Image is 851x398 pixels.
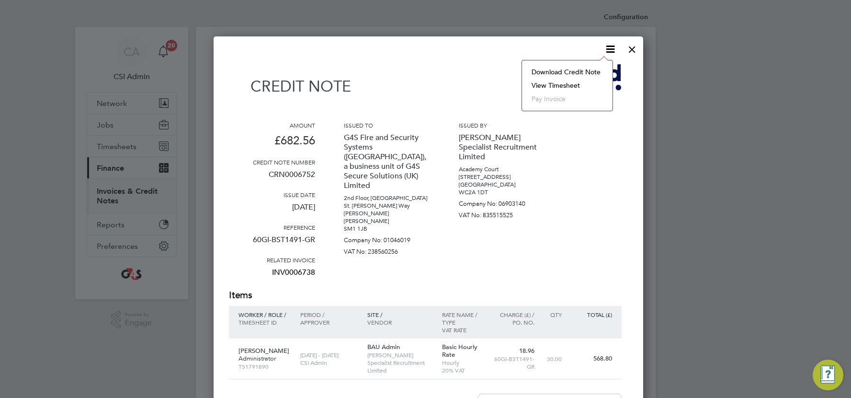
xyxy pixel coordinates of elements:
p: Period / [300,311,357,318]
h3: Related invoice [229,256,315,264]
p: WC2A 1DT [459,188,545,196]
p: [PERSON_NAME] Specialist Recruitment Limited [367,351,432,374]
p: QTY [544,311,562,318]
p: Charge (£) / [493,311,534,318]
p: Timesheet ID [238,318,291,326]
h3: Credit note number [229,158,315,166]
a: INV0006738 [272,264,315,289]
p: [DATE] - [DATE] [300,351,357,359]
p: 60GI-BST1491-GR [229,231,315,256]
p: Worker / Role / [238,311,291,318]
h2: Items [229,289,622,302]
p: Basic Hourly Rate [442,343,484,359]
p: [PERSON_NAME] [344,217,430,225]
p: VAT rate [442,326,484,334]
p: Approver [300,318,357,326]
p: VAT No: 835515525 [459,208,545,219]
p: Academy Court [459,165,545,173]
p: 568.80 [571,355,612,363]
p: G4S Fire and Security Systems ([GEOGRAPHIC_DATA]), a business unit of G4S Secure Solutions (UK) L... [344,129,430,194]
h3: Reference [229,223,315,231]
p: 30.00 [544,355,562,363]
p: Po. No. [493,318,534,326]
p: 2nd Floor, [GEOGRAPHIC_DATA] [344,194,430,202]
p: St. [PERSON_NAME] Way [344,202,430,210]
p: SM1 1JB [344,225,430,233]
p: [STREET_ADDRESS] [459,173,545,181]
p: Company No: 01046019 [344,233,430,244]
p: £682.56 [229,129,315,158]
p: Total (£) [571,311,612,318]
p: [PERSON_NAME] Specialist Recruitment Limited [459,129,545,165]
h3: Amount [229,121,315,129]
p: CRN0006752 [229,166,315,191]
h3: Issued by [459,121,545,129]
li: Pay invoice [527,92,608,105]
p: BAU Admin [367,343,432,351]
p: VAT No: 238560256 [344,244,430,256]
p: Site / [367,311,432,318]
p: Rate name / type [442,311,484,326]
p: [PERSON_NAME] [344,210,430,217]
p: Administrator [238,355,291,363]
p: [PERSON_NAME] [238,347,291,355]
h1: Credit note [229,77,351,95]
p: TS1791890 [238,363,291,370]
li: View timesheet [527,79,608,92]
p: Company No: 06903140 [459,196,545,208]
p: 60GI-BST1491-GR [493,355,534,370]
p: CSI Admin [300,359,357,366]
p: 20% VAT [442,366,484,374]
h3: Issue date [229,191,315,199]
p: [GEOGRAPHIC_DATA] [459,181,545,188]
p: 18.96 [493,347,534,355]
p: Vendor [367,318,432,326]
li: Download Credit Note [527,65,608,79]
p: Hourly [442,359,484,366]
h3: Issued to [344,121,430,129]
p: [DATE] [229,199,315,223]
button: Engage Resource Center [813,360,843,390]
